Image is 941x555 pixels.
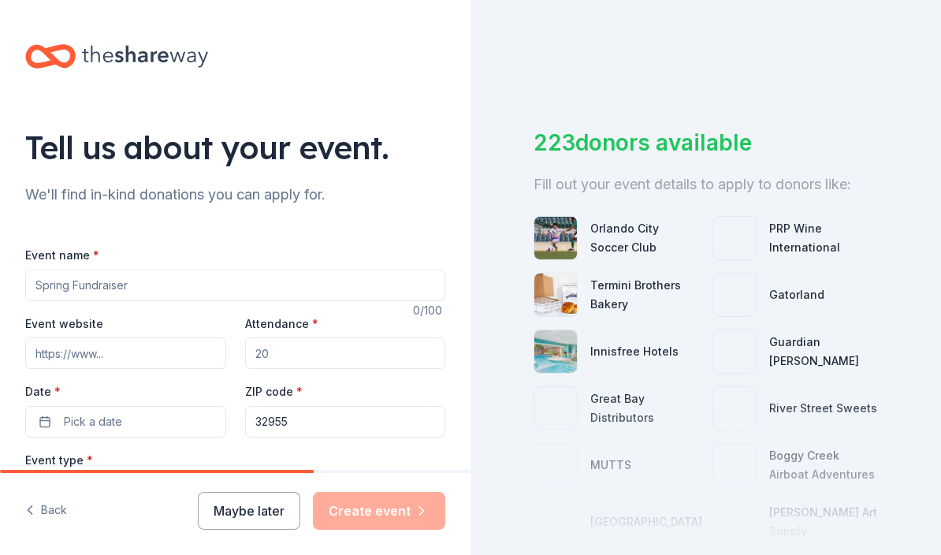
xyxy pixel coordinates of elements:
[713,217,756,259] img: photo for PRP Wine International
[198,492,300,530] button: Maybe later
[534,274,577,316] img: photo for Termini Brothers Bakery
[25,453,93,468] label: Event type
[413,301,445,320] div: 0 /100
[25,316,103,332] label: Event website
[25,125,445,169] div: Tell us about your event.
[769,333,879,371] div: Guardian [PERSON_NAME]
[534,172,878,197] div: Fill out your event details to apply to donors like:
[534,330,577,373] img: photo for Innisfree Hotels
[25,406,226,438] button: Pick a date
[25,337,226,369] input: https://www...
[64,412,122,431] span: Pick a date
[245,316,318,332] label: Attendance
[25,182,445,207] div: We'll find in-kind donations you can apply for.
[590,342,679,361] div: Innisfree Hotels
[534,126,878,159] div: 223 donors available
[534,217,577,259] img: photo for Orlando City Soccer Club
[590,276,700,314] div: Termini Brothers Bakery
[769,285,824,304] div: Gatorland
[25,494,67,527] button: Back
[245,406,446,438] input: 12345 (U.S. only)
[245,337,446,369] input: 20
[590,219,700,257] div: Orlando City Soccer Club
[769,219,879,257] div: PRP Wine International
[713,274,756,316] img: photo for Gatorland
[25,384,226,400] label: Date
[25,248,99,263] label: Event name
[25,270,445,301] input: Spring Fundraiser
[245,384,303,400] label: ZIP code
[713,330,756,373] img: photo for Guardian Angel Device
